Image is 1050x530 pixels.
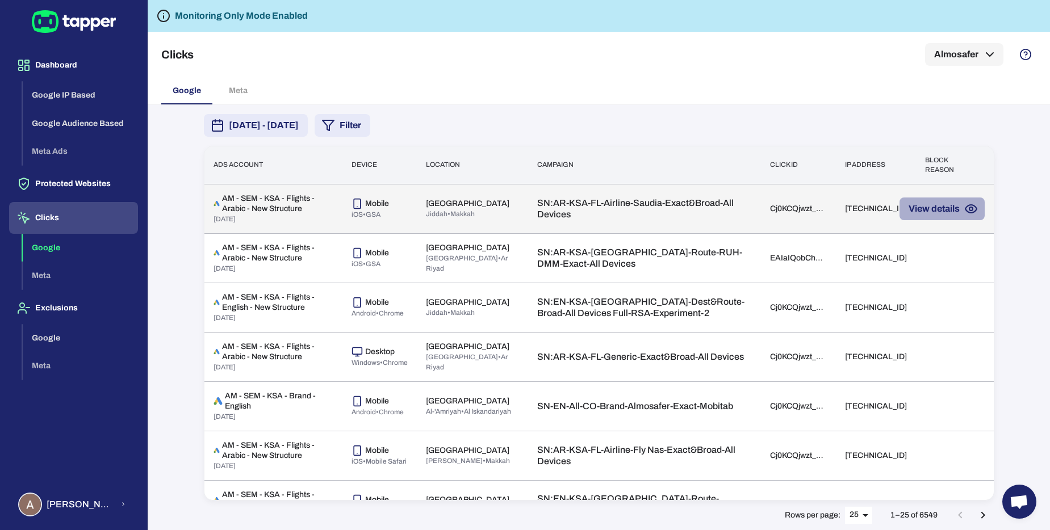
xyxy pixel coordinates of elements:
[836,233,916,283] td: [TECHNICAL_ID]
[836,283,916,332] td: [TECHNICAL_ID]
[23,117,138,127] a: Google Audience Based
[537,296,752,319] p: SN:EN-KSA-[GEOGRAPHIC_DATA]-Dest&Route-Broad-All Devices Full-RSA-Experiment-2
[365,445,389,456] p: Mobile
[204,146,343,184] th: Ads account
[214,314,236,322] span: [DATE]
[537,197,752,220] p: SN:AR-KSA-FL-Airline-Saudia-Exact&Broad-All Devices
[23,110,138,138] button: Google Audience Based
[352,408,404,416] span: Android • Chrome
[836,381,916,431] td: [TECHNICAL_ID]
[426,353,508,371] span: [GEOGRAPHIC_DATA] • Ar Riyad
[845,507,872,523] div: 25
[770,253,827,263] div: EAIaIQobChMImoS5vcm8jwMVFkZBAh31_BOHEAAYAyAAEgJf-fD_BwE
[426,309,475,317] span: Jiddah • Makkah
[173,86,201,96] span: Google
[426,243,509,253] p: [GEOGRAPHIC_DATA]
[426,210,475,218] span: Jiddah • Makkah
[352,309,404,317] span: Android • Chrome
[785,510,840,520] p: Rows per page:
[426,445,509,456] p: [GEOGRAPHIC_DATA]
[214,215,236,223] span: [DATE]
[9,292,138,324] button: Exclusions
[9,202,138,234] button: Clicks
[537,401,752,412] p: SN-EN-All-CO-Brand-Almosafer-Exact-Mobitab
[222,194,333,214] p: AM - SEM - KSA - Flights - Arabic - New Structure
[23,242,138,251] a: Google
[352,211,380,218] span: iOS • GSA
[204,114,308,137] button: [DATE] - [DATE]
[229,119,299,132] span: [DATE] - [DATE]
[836,431,916,480] td: [TECHNICAL_ID]
[426,254,508,272] span: [GEOGRAPHIC_DATA] • Ar Riyad
[161,48,194,61] h5: Clicks
[972,504,994,527] button: Go to next page
[426,407,511,415] span: Al-'Amriyah • Al Iskandariyah
[19,494,41,515] img: Ambrose Fernandes
[225,391,333,411] p: AM - SEM - KSA - Brand - English
[365,347,395,357] p: Desktop
[770,352,827,362] div: Cj0KCQjwzt_FBhCEARIsAJGFWVkWyJUCIpbVpChLLo1w_APhyqgPZwEcraOOEnycR7lirihzfzp3fHgaAkzFEALw_wcB
[9,212,138,222] a: Clicks
[426,495,509,505] p: [GEOGRAPHIC_DATA]
[426,342,509,352] p: [GEOGRAPHIC_DATA]
[315,114,370,137] button: Filter
[528,146,761,184] th: Campaign
[23,234,138,262] button: Google
[9,60,138,69] a: Dashboard
[1002,485,1036,519] a: Open chat
[836,480,916,529] td: [TECHNICAL_ID]
[770,401,827,411] div: Cj0KCQjwzt_FBhCEARIsAJGFWVmBz2g4uPWdhqIdkT4lVyp1Wb9lV6n201AhM5NvkuAu499kSbd3RwQaAuDaEALw_wcB
[222,243,333,263] p: AM - SEM - KSA - Flights - Arabic - New Structure
[537,493,752,516] p: SN:EN-KSA-[GEOGRAPHIC_DATA]-Route-[PERSON_NAME]-Exact-All Devices
[23,81,138,110] button: Google IP Based
[9,178,138,188] a: Protected Websites
[214,413,236,420] span: [DATE]
[426,297,509,308] p: [GEOGRAPHIC_DATA]
[157,9,170,23] svg: Tapper is not blocking any fraudulent activity for this domain
[222,490,334,510] p: AM - SEM - KSA - Flights - English - New Structure
[214,264,236,272] span: [DATE]
[365,396,389,406] p: Mobile
[365,199,389,209] p: Mobile
[417,146,528,184] th: Location
[23,324,138,352] button: Google
[925,43,1003,66] button: Almosafer
[352,260,380,268] span: iOS • GSA
[214,363,236,371] span: [DATE]
[23,332,138,342] a: Google
[365,495,389,505] p: Mobile
[890,510,938,520] p: 1–25 of 6549
[770,302,827,313] div: Cj0KCQjwzt_FBhCEARIsAJGFWVlpk55P8vnlTa9v_h1OKXO8f9WFGrNKjXafhZA_JrnDH6IIP9lD0SgaAgPMEALw_wcB
[175,9,308,23] h6: Monitoring Only Mode Enabled
[426,396,509,406] p: [GEOGRAPHIC_DATA]
[47,499,113,510] span: [PERSON_NAME] [PERSON_NAME]
[365,248,389,258] p: Mobile
[9,488,138,521] button: Ambrose Fernandes[PERSON_NAME] [PERSON_NAME]
[426,199,509,209] p: [GEOGRAPHIC_DATA]
[9,168,138,200] button: Protected Websites
[426,457,510,465] span: [PERSON_NAME] • Makkah
[352,359,408,367] span: Windows • Chrome
[23,90,138,99] a: Google IP Based
[836,146,916,184] th: IP address
[761,146,836,184] th: Click id
[770,500,827,510] div: Cj0KCQjwzt_FBhCEARIsAJGFWVnmMHTo6uXpZAHZw9-k2fGi9fbsx9jEMK2n4lqR4xCAzRieamQ220oaAgBxEALw_wcB
[900,197,985,220] button: View details
[770,451,827,461] div: Cj0KCQjwzt_FBhCEARIsAJGFWVkRP0c4_kxOnDKlNtaNovNg6Y5DLEazIYw8cq_gnKYWnMrhrW_E6lsaAgpeEALw_wcB
[916,146,976,184] th: Block reason
[537,444,752,467] p: SN:AR-KSA-FL-Airline-Fly Nas-Exact&Broad-All Devices
[222,440,333,461] p: AM - SEM - KSA - Flights - Arabic - New Structure
[222,292,334,313] p: AM - SEM - KSA - Flights - English - New Structure
[214,462,236,470] span: [DATE]
[342,146,417,184] th: Device
[222,342,333,362] p: AM - SEM - KSA - Flights - Arabic - New Structure
[352,457,407,465] span: iOS • Mobile Safari
[365,297,389,308] p: Mobile
[836,332,916,381] td: [TECHNICAL_ID]
[770,204,827,214] div: Cj0KCQjwzt_FBhCEARIsAJGFWVmu0zhjJdcM9EqgbZOULFlbYhm4zVgGObpe7Xi0sEZAFt02-blBLakaAj6lEALw_wcB
[537,247,752,270] p: SN:AR-KSA-[GEOGRAPHIC_DATA]-Route-RUH-DMM-Exact-All Devices
[537,351,752,363] p: SN:AR-KSA-FL-Generic-Exact&Broad-All Devices
[9,302,138,312] a: Exclusions
[836,184,916,233] td: [TECHNICAL_ID]
[9,49,138,81] button: Dashboard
